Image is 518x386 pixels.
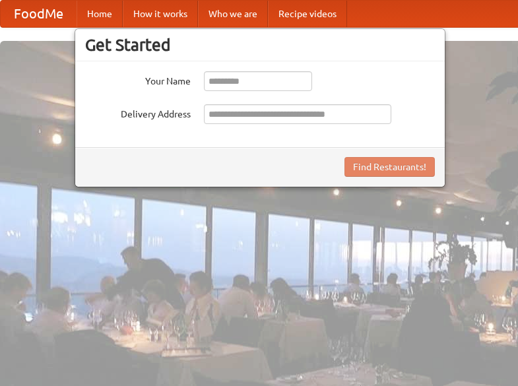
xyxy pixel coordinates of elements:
[344,157,435,177] button: Find Restaurants!
[1,1,77,27] a: FoodMe
[85,104,191,121] label: Delivery Address
[85,35,435,55] h3: Get Started
[85,71,191,88] label: Your Name
[77,1,123,27] a: Home
[268,1,347,27] a: Recipe videos
[198,1,268,27] a: Who we are
[123,1,198,27] a: How it works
